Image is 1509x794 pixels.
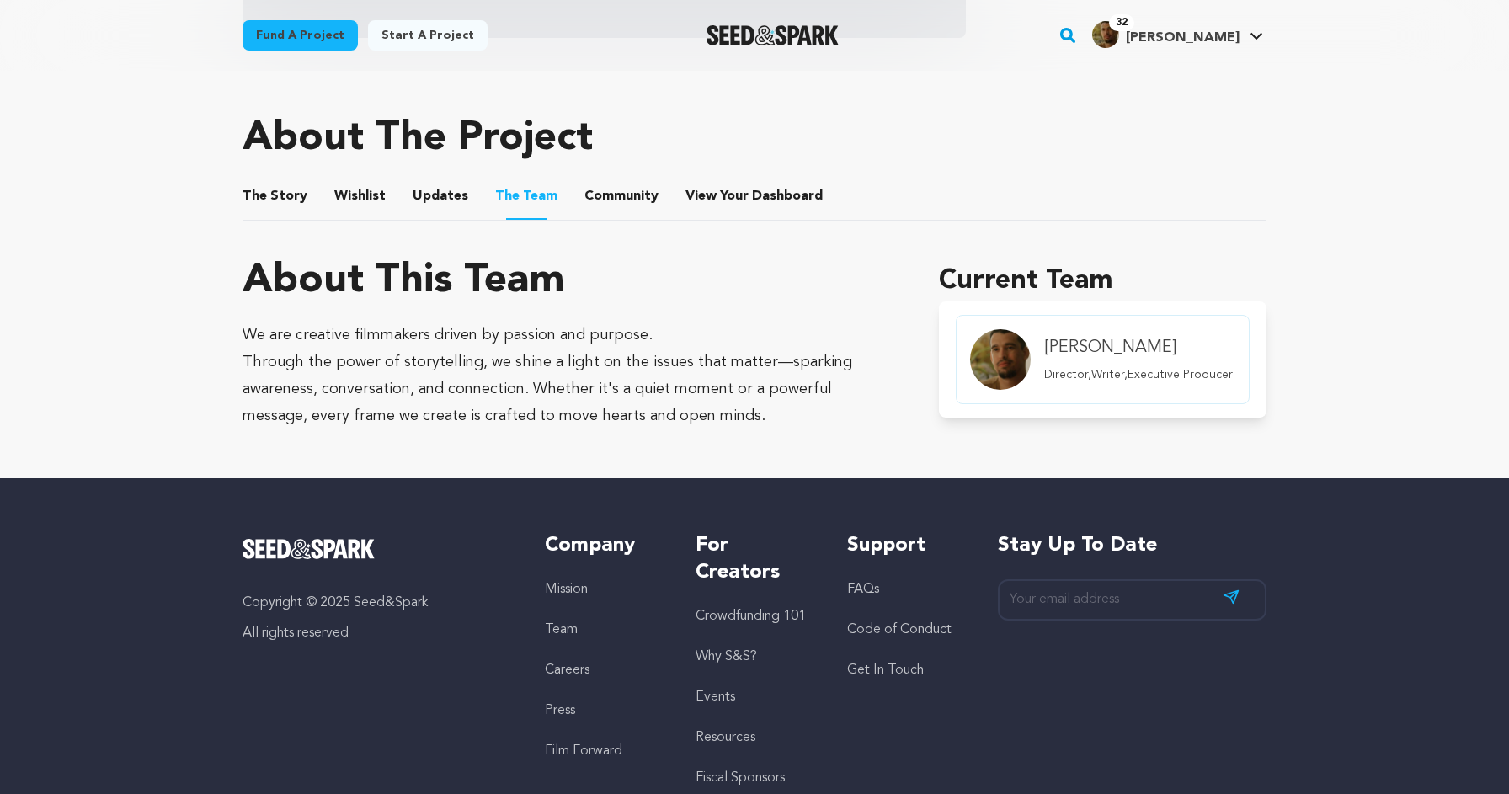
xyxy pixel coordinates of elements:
[413,186,468,206] span: Updates
[847,532,964,559] h5: Support
[545,583,588,596] a: Mission
[998,579,1266,621] input: Your email address
[243,119,593,159] h1: About The Project
[696,731,755,744] a: Resources
[368,20,488,51] a: Start a project
[707,25,839,45] img: Seed&Spark Logo Dark Mode
[1126,31,1240,45] span: [PERSON_NAME]
[243,261,565,301] h1: About This Team
[696,690,735,704] a: Events
[970,329,1031,390] img: Team Image
[998,532,1266,559] h5: Stay up to date
[243,349,898,429] p: Through the power of storytelling, we shine a light on the issues that matter—sparking awareness,...
[707,25,839,45] a: Seed&Spark Homepage
[847,623,952,637] a: Code of Conduct
[696,532,813,586] h5: For Creators
[545,532,662,559] h5: Company
[1092,21,1240,48] div: Laurd M.'s Profile
[243,539,375,559] img: Seed&Spark Logo
[584,186,659,206] span: Community
[1089,18,1266,53] span: Laurd M.'s Profile
[696,771,785,785] a: Fiscal Sponsors
[847,663,924,677] a: Get In Touch
[334,186,386,206] span: Wishlist
[685,186,826,206] a: ViewYourDashboard
[685,186,826,206] span: Your
[545,704,575,717] a: Press
[1089,18,1266,48] a: Laurd M.'s Profile
[495,186,557,206] span: Team
[956,315,1250,404] a: member.name Profile
[243,20,358,51] a: Fund a project
[696,650,757,663] a: Why S&S?
[545,623,578,637] a: Team
[545,744,622,758] a: Film Forward
[696,610,806,623] a: Crowdfunding 101
[545,663,589,677] a: Careers
[243,539,511,559] a: Seed&Spark Homepage
[752,186,823,206] span: Dashboard
[243,623,511,643] p: All rights reserved
[939,261,1266,301] h1: Current Team
[243,186,307,206] span: Story
[847,583,879,596] a: FAQs
[243,186,267,206] span: The
[1044,366,1233,383] p: Director,Writer,Executive Producer
[1109,14,1134,31] span: 32
[495,186,520,206] span: The
[1044,336,1233,360] h4: [PERSON_NAME]
[243,322,898,349] p: We are creative filmmakers driven by passion and purpose.
[243,593,511,613] p: Copyright © 2025 Seed&Spark
[1092,21,1119,48] img: Black%20White%20Square%20Interior%20Designer%20Logo.jpg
